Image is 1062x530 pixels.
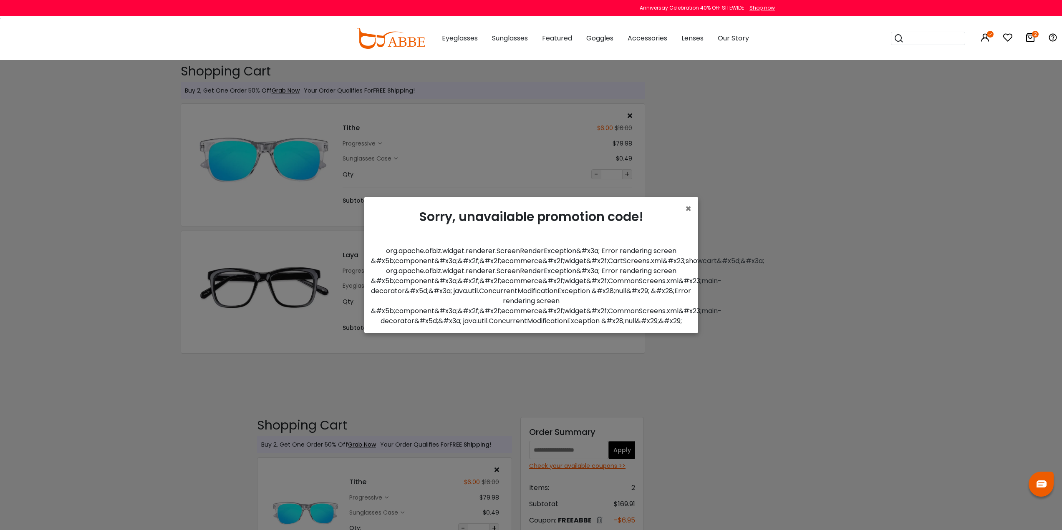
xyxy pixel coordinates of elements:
span: × [685,202,691,216]
span: Eyeglasses [442,33,478,43]
span: Accessories [628,33,667,43]
div: Anniversay Celebration 40% OFF SITEWIDE [640,4,744,12]
span: Our Story [718,33,749,43]
span: Goggles [586,33,613,43]
div: org.apache.ofbiz.widget.renderer.ScreenRenderException&#x3a; Error rendering screen &#x5b;compone... [371,246,691,326]
div: Shop now [749,4,775,12]
div: Sorry, unavailable promotion code! [371,204,691,246]
span: Sunglasses [492,33,528,43]
img: abbeglasses.com [357,28,425,49]
button: Close [685,204,691,214]
span: Lenses [681,33,704,43]
span: Featured [542,33,572,43]
img: chat [1037,480,1047,487]
i: 2 [1032,31,1039,38]
a: 2 [1025,34,1035,44]
a: Shop now [745,4,775,11]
